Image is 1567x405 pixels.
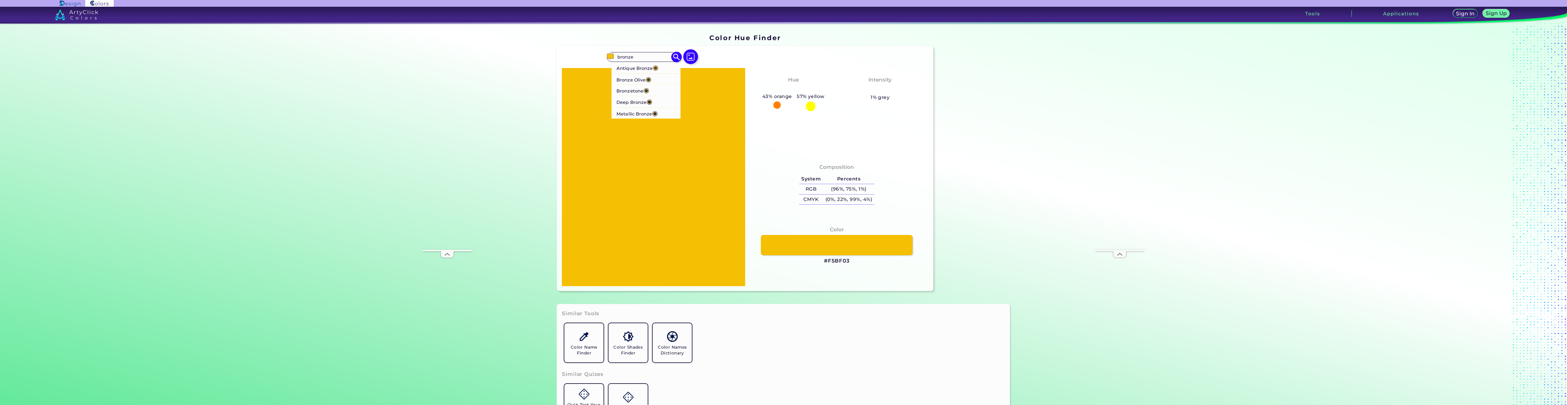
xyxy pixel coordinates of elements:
[871,93,890,101] h5: 1% grey
[611,344,645,356] h5: Color Shades Finder
[799,195,823,205] h5: CMYK
[646,98,652,106] span: ◉
[936,32,1012,293] iframe: Advertisement
[819,163,854,172] h4: Composition
[655,344,689,356] h5: Color Names Dictionary
[788,75,799,84] h4: Hue
[606,321,650,365] a: Color Shades Finder
[615,53,672,61] input: type color..
[616,85,649,96] p: Bronzetone
[623,331,634,342] img: icon_color_shades.svg
[799,174,823,184] h5: System
[1487,11,1506,16] h5: Sign Up
[671,52,682,62] img: icon search
[562,321,606,365] a: Color Name Finder
[1454,10,1477,17] a: Sign In
[1305,11,1320,16] h3: Tools
[652,109,658,117] span: ◉
[643,86,649,94] span: ◉
[823,195,875,205] h5: (0%, 22%, 99%, 4%)
[616,62,658,73] p: Antique Bronze
[1457,11,1474,16] h5: Sign In
[709,33,781,42] h1: Color Hue Finder
[567,344,601,356] h5: Color Name Finder
[1484,10,1508,17] a: Sign Up
[646,75,651,83] span: ◉
[823,184,875,194] h5: (96%, 75%, 1%)
[616,73,651,85] p: Bronze Olive
[579,331,589,342] img: icon_color_name_finder.svg
[562,371,604,378] h3: Similar Quizes
[1383,11,1419,16] h3: Applications
[616,96,652,108] p: Deep Bronze
[760,93,794,100] h5: 43% orange
[60,1,80,6] img: ArtyClick Design logo
[653,63,658,71] span: ◉
[794,93,827,100] h5: 57% yellow
[770,85,817,93] h3: Orange-Yellow
[824,257,850,265] h3: #F5BF03
[1095,66,1144,250] iframe: Advertisement
[799,184,823,194] h5: RGB
[562,310,599,317] h3: Similar Tools
[683,49,698,64] img: icon picture
[423,66,472,250] iframe: Advertisement
[868,75,892,84] h4: Intensity
[650,321,694,365] a: Color Names Dictionary
[55,9,98,20] img: logo_artyclick_colors_white.svg
[823,174,875,184] h5: Percents
[616,108,658,119] p: Metallic Bronze
[867,85,894,93] h3: Vibrant
[830,225,844,234] h4: Color
[579,389,589,399] img: icon_game.svg
[623,392,634,403] img: icon_game.svg
[667,331,678,342] img: icon_color_names_dictionary.svg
